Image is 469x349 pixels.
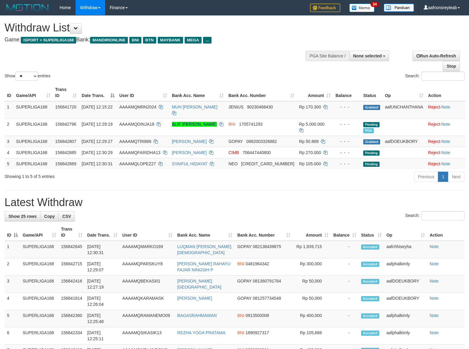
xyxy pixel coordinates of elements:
[293,327,331,344] td: Rp 105,688
[441,150,450,155] a: Note
[299,139,319,144] span: Rp 50.889
[335,150,358,156] div: - - -
[335,121,358,127] div: - - -
[331,293,359,310] td: -
[384,293,427,310] td: aafDOEUKBORY
[384,241,427,258] td: aafchhiseyha
[14,84,53,101] th: Game/API: activate to sort column ascending
[5,84,14,101] th: ID
[245,261,269,266] span: Copy 0481964342 to clipboard
[82,139,112,144] span: [DATE] 12:29:27
[20,224,59,241] th: Game/API: activate to sort column ascending
[5,72,50,81] label: Show entries
[82,161,112,166] span: [DATE] 12:30:31
[85,258,120,276] td: [DATE] 12:29:07
[335,104,358,110] div: - - -
[40,211,59,221] a: Copy
[361,244,379,250] span: Accepted
[119,139,151,144] span: AAAAMQTRI889
[422,72,464,81] input: Search:
[55,105,76,109] span: 156841720
[5,136,14,147] td: 3
[331,276,359,293] td: -
[5,224,20,241] th: ID: activate to sort column descending
[428,105,440,109] a: Reject
[359,224,384,241] th: Status: activate to sort column ascending
[58,211,75,221] a: CSV
[172,161,208,166] a: SYAIFUL HIDAYAT
[5,241,20,258] td: 1
[426,101,466,119] td: ·
[14,101,53,119] td: SUPERLIGA168
[14,158,53,169] td: SUPERLIGA168
[117,84,170,101] th: User ID: activate to sort column ascending
[5,158,14,169] td: 5
[20,276,59,293] td: SUPERLIGA168
[14,118,53,136] td: SUPERLIGA168
[177,313,217,318] a: BAGASRAHMAWAN
[331,258,359,276] td: -
[253,279,281,283] span: Copy 081360791784 to clipboard
[430,279,439,283] a: Note
[5,276,20,293] td: 3
[243,150,271,155] span: Copy 706447440800 to clipboard
[370,2,379,7] span: 34
[426,84,466,101] th: Action
[5,171,191,179] div: Showing 1 to 5 of 5 entries
[8,214,37,219] span: Show 25 rows
[414,172,438,182] a: Previous
[426,147,466,158] td: ·
[172,122,217,127] a: ALIF [PERSON_NAME]
[428,122,440,127] a: Reject
[59,258,85,276] td: 156842715
[349,51,390,61] button: None selected
[384,258,427,276] td: aafphalkimly
[299,105,321,109] span: Rp 170.300
[177,330,225,335] a: REZHA YOGA PRATAMA
[428,161,440,166] a: Reject
[363,139,380,144] span: Grabbed
[90,37,128,44] span: MANDIRIONLINE
[430,244,439,249] a: Note
[177,279,222,289] a: [PERSON_NAME] [GEOGRAPHIC_DATA]
[5,22,307,34] h1: Withdraw List
[253,244,281,249] span: Copy 082138439875 to clipboard
[237,330,244,335] span: BNI
[14,147,53,158] td: SUPERLIGA168
[361,279,379,284] span: Accepted
[44,214,55,219] span: Copy
[59,327,85,344] td: 156842334
[143,37,156,44] span: BTN
[297,84,333,101] th: Amount: activate to sort column ascending
[175,224,235,241] th: Bank Acc. Name: activate to sort column ascending
[177,261,231,272] a: [PERSON_NAME] RAHAYU FAJAR NINGSIH P
[237,244,251,249] span: GOPAY
[245,330,269,335] span: Copy 1890927317 to clipboard
[5,3,50,12] img: MOTION_logo.png
[158,37,183,44] span: MAYBANK
[170,84,226,101] th: Bank Acc. Name: activate to sort column ascending
[428,150,440,155] a: Reject
[85,293,120,310] td: [DATE] 12:26:04
[428,139,440,144] a: Reject
[59,310,85,327] td: 156842360
[20,310,59,327] td: SUPERLIGA168
[20,241,59,258] td: SUPERLIGA168
[119,161,156,166] span: AAAAMQLOPEZ27
[228,150,239,155] span: CIMB
[310,4,340,12] img: Feedback.jpg
[120,310,175,327] td: AAAAMQRAMANEMO09
[85,276,120,293] td: [DATE] 12:27:19
[361,262,379,267] span: Accepted
[228,139,243,144] span: GOPAY
[349,4,375,12] img: Button%20Memo.svg
[363,162,380,167] span: Pending
[119,122,154,127] span: AAAAMQDINJA18
[383,101,426,119] td: aafUNCHANTHANA
[441,139,450,144] a: Note
[85,241,120,258] td: [DATE] 12:30:31
[120,258,175,276] td: AAAAMQPARSKUY8
[59,241,85,258] td: 156842645
[306,51,349,61] div: PGA Site Balance /
[384,327,427,344] td: aafphalkimly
